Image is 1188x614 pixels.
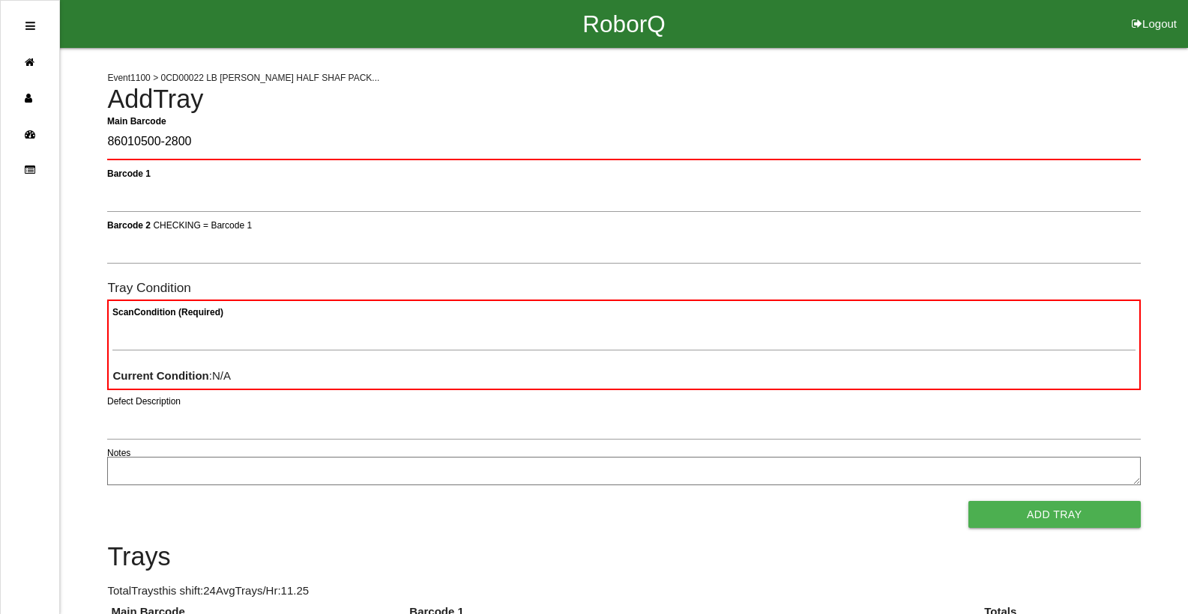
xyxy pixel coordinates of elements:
[107,73,379,83] span: Event 1100 > 0CD00022 LB [PERSON_NAME] HALF SHAF PACK...
[107,395,181,408] label: Defect Description
[25,8,35,44] div: Open
[107,583,1140,600] p: Total Trays this shift: 24 Avg Trays /Hr: 11.25
[107,168,151,178] b: Barcode 1
[107,543,1140,571] h4: Trays
[112,369,208,382] b: Current Condition
[107,281,1140,295] h6: Tray Condition
[107,446,130,460] label: Notes
[968,501,1141,528] button: Add Tray
[154,219,253,230] span: CHECKING = Barcode 1
[107,125,1140,160] input: Required
[112,369,231,382] span: : N/A
[107,115,166,126] b: Main Barcode
[112,307,223,317] b: Scan Condition (Required)
[107,85,1140,114] h4: Add Tray
[107,219,151,230] b: Barcode 2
